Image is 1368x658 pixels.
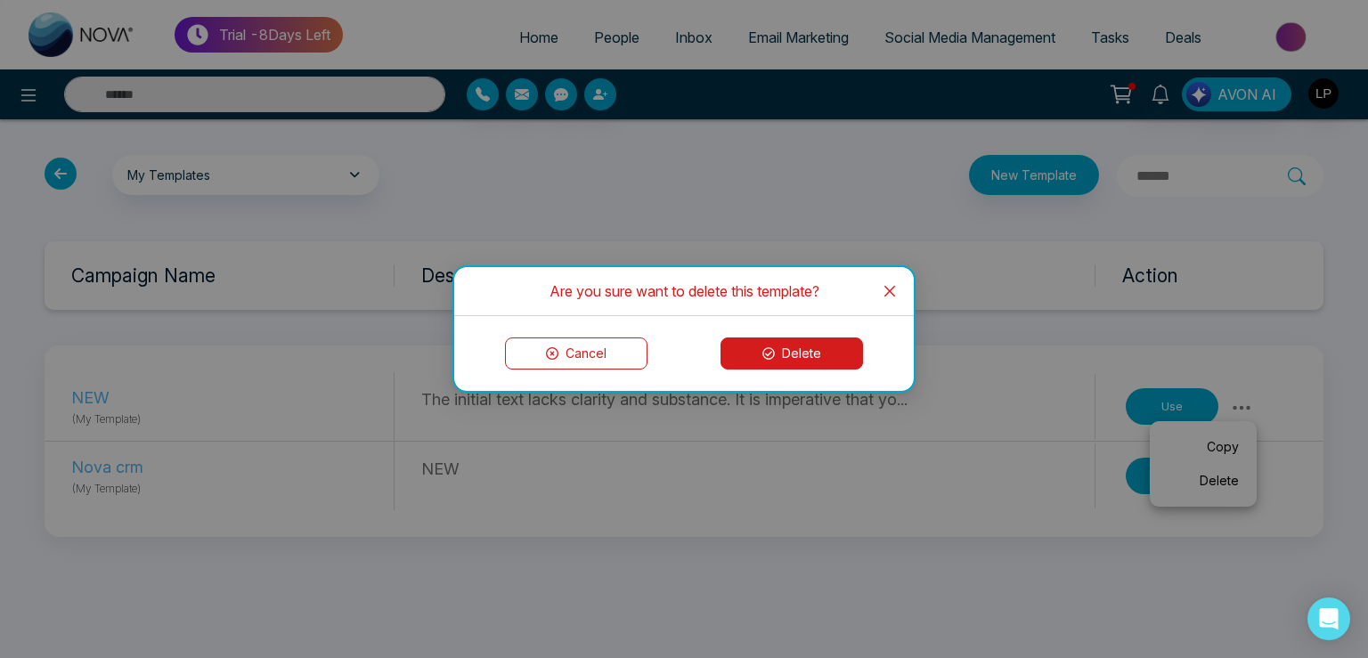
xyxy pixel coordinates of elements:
button: Cancel [505,337,647,370]
button: Delete [721,337,863,370]
span: close [883,284,897,298]
div: Open Intercom Messenger [1307,597,1350,640]
button: Close [866,267,914,315]
div: Are you sure want to delete this template? [476,281,892,301]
